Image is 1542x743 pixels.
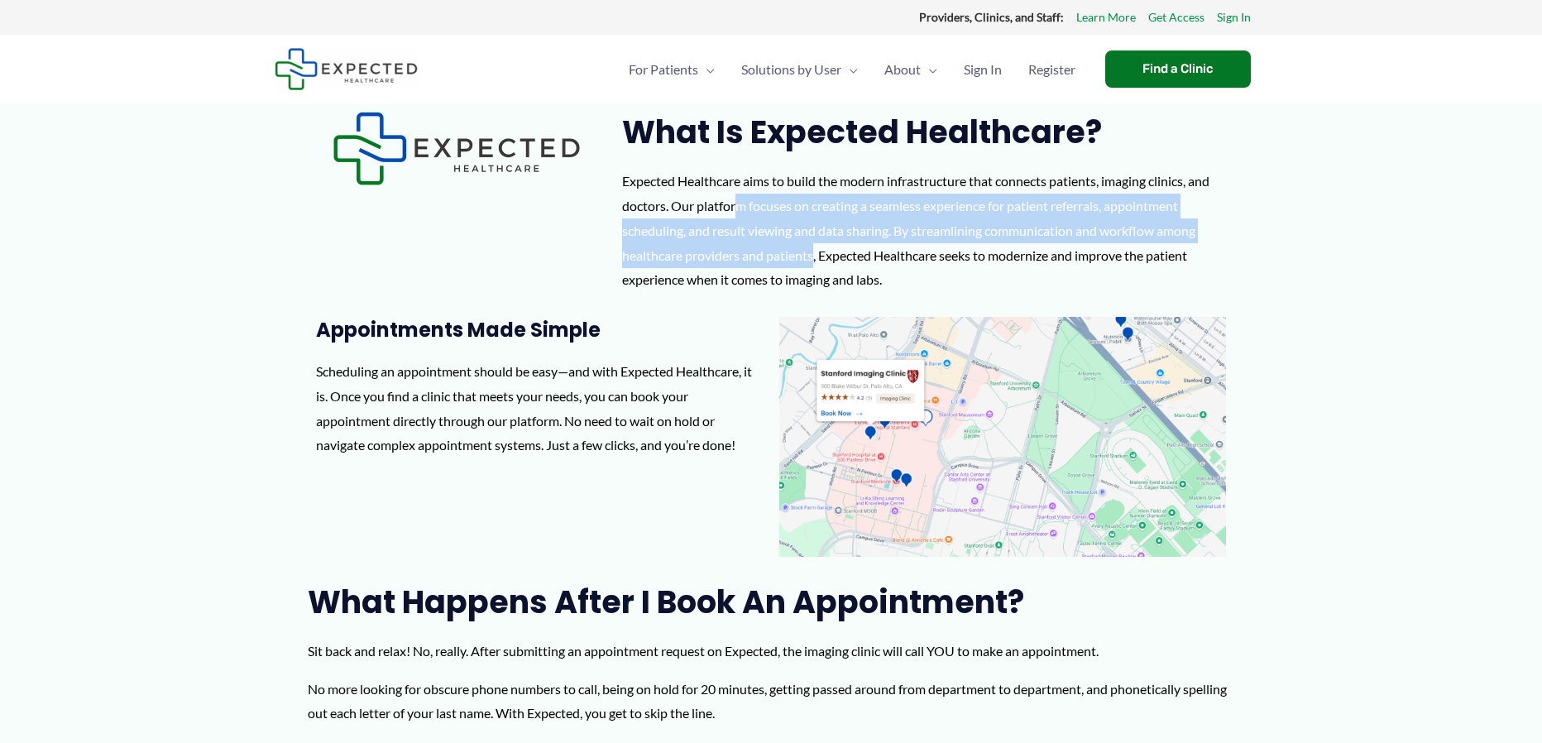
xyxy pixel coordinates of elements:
span: For Patients [629,41,698,98]
a: AboutMenu Toggle [871,41,951,98]
p: Scheduling an appointment should be easy—and with Expected Healthcare, it is. Once you find a cli... [316,359,763,458]
span: Register [1028,41,1075,98]
span: Menu Toggle [698,41,715,98]
a: Sign In [1217,7,1251,28]
a: Sign In [951,41,1015,98]
img: Expected Healthcare Logo [333,112,581,185]
a: Find a Clinic [1105,50,1251,88]
a: Register [1015,41,1089,98]
span: Menu Toggle [841,41,858,98]
span: About [884,41,921,98]
a: Solutions by UserMenu Toggle [728,41,871,98]
span: Menu Toggle [921,41,937,98]
h3: Appointments Made Simple [316,317,763,343]
h2: What is Expected Healthcare? [622,112,1234,152]
strong: Providers, Clinics, and Staff: [919,10,1064,24]
a: Learn More [1076,7,1136,28]
span: Sign In [964,41,1002,98]
div: Expected Healthcare aims to build the modern infrastructure that connects patients, imaging clini... [622,169,1234,292]
h2: What Happens After I Book an Appointment? [308,582,1234,622]
span: Solutions by User [741,41,841,98]
nav: Primary Site Navigation [615,41,1089,98]
p: Sit back and relax! No, really. After submitting an appointment request on Expected, the imaging ... [308,639,1234,664]
p: No more looking for obscure phone numbers to call, being on hold for 20 minutes, getting passed a... [308,677,1234,726]
a: Get Access [1148,7,1204,28]
a: For PatientsMenu Toggle [615,41,728,98]
img: Expected Healthcare Logo - side, dark font, small [275,48,418,90]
